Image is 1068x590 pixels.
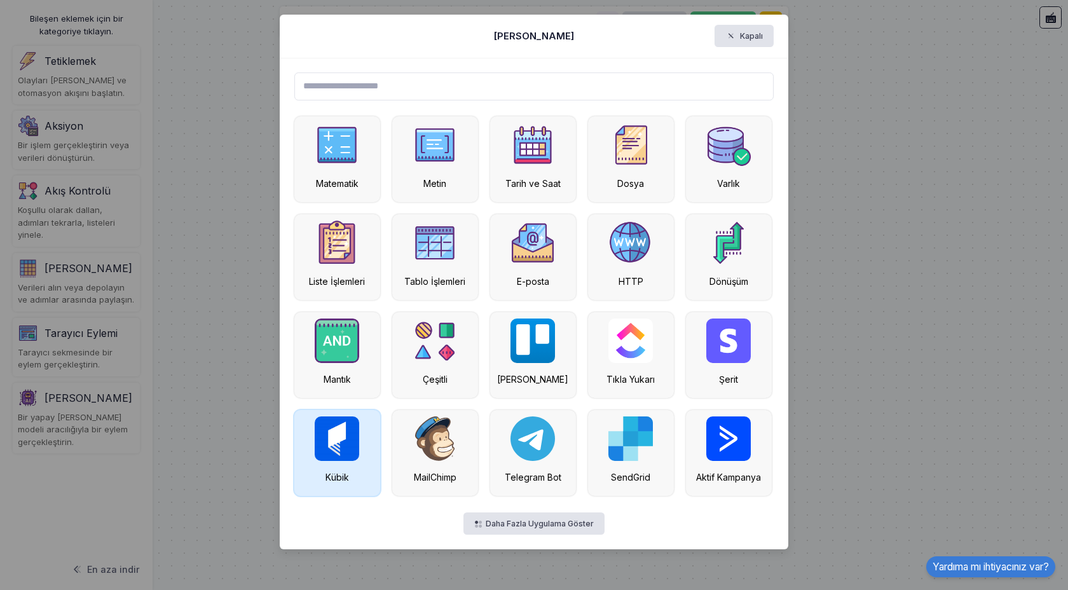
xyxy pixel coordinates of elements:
[608,221,653,265] img: http.png
[510,123,555,167] img: date.png
[608,123,653,167] img: file.png
[463,512,605,535] button: Daha Fazla Uygulama Göster
[696,472,761,483] font: Aktif Kampanya
[309,276,365,287] font: Liste İşlemleri
[505,178,561,189] font: Tarih ve Saat
[517,276,549,287] font: E-posta
[706,221,751,265] img: category.png
[606,374,655,385] font: Tıkla Yukarı
[325,472,349,483] font: Kübik
[505,472,561,483] font: Telegram Bot
[715,25,774,47] button: Kapalı
[415,416,455,461] img: mailchimp.svg
[423,178,446,189] font: Metin
[486,519,594,528] font: Daha Fazla Uygulama Göster
[709,276,748,287] font: Dönüşüm
[706,416,751,461] img: active-campaign.png
[933,561,1049,573] font: Yardıma mı ihtiyacınız var?
[413,319,457,363] img: category.png
[740,31,763,41] font: Kapalı
[719,374,738,385] font: Şerit
[413,123,457,167] img: text-v2.png
[324,374,351,385] font: Mantık
[617,178,644,189] font: Dosya
[414,472,456,483] font: MailChimp
[423,374,448,385] font: Çeşitli
[315,221,359,265] img: numbered-list.png
[717,178,740,189] font: Varlık
[316,178,359,189] font: Matematik
[413,221,457,265] img: table.png
[510,416,555,461] img: telegram-bot.svg
[315,416,359,461] img: cubicl.jpg
[706,319,751,363] img: stripe.png
[619,276,643,287] font: HTTP
[706,123,751,167] img: category.png
[608,416,653,461] img: sendgrid.svg
[315,319,359,363] img: and.png
[315,123,359,167] img: math.png
[404,276,465,287] font: Tablo İşlemleri
[611,472,650,483] font: SendGrid
[494,31,574,42] font: [PERSON_NAME]
[497,374,568,385] font: [PERSON_NAME]
[608,319,653,363] img: clickup.png
[510,319,555,363] img: trello.svg
[510,221,555,265] img: email.png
